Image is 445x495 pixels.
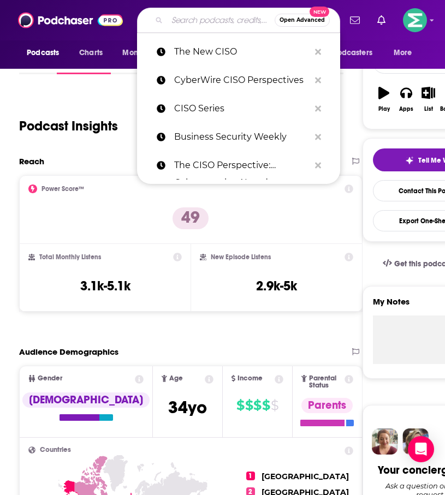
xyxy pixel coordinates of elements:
a: Charts [72,43,109,63]
button: List [417,80,440,119]
button: open menu [19,43,73,63]
p: Business Security Weekly [174,123,310,151]
img: User Profile [403,8,427,32]
span: Podcasts [27,45,59,61]
p: The CISO Perspective: Cybersecurity, AI, and Emerging Tech [174,151,310,180]
input: Search podcasts, credits, & more... [167,11,275,29]
a: The CISO Perspective: Cybersecurity, AI, and Emerging Tech [137,151,340,180]
p: The New CISO [174,38,310,66]
span: Logged in as LKassela [403,8,427,32]
button: Show profile menu [403,8,427,32]
p: CyberWire CISO Perspectives [174,66,310,94]
h3: 3.1k-5.1k [80,278,130,294]
span: [GEOGRAPHIC_DATA] [262,472,349,481]
span: Age [169,375,183,382]
h2: Total Monthly Listens [39,253,101,261]
span: Open Advanced [280,17,325,23]
span: Monitoring [122,45,161,61]
img: Barbara Profile [402,428,429,455]
a: Business Security Weekly [137,123,340,151]
span: New [310,7,329,17]
a: CISO Series [137,94,340,123]
span: $ [236,397,244,414]
span: Parental Status [309,375,343,389]
div: List [424,106,433,112]
button: Open AdvancedNew [275,14,330,27]
button: open menu [386,43,426,63]
a: The New CISO [137,38,340,66]
span: Countries [40,446,71,454]
a: CyberWire CISO Perspectives [137,66,340,94]
h2: Reach [19,156,44,166]
span: $ [253,397,261,414]
div: Play [378,106,390,112]
h3: 2.9k-5k [256,278,297,294]
p: 49 [173,207,209,229]
span: Income [238,375,263,382]
button: Apps [395,80,417,119]
span: More [394,45,412,61]
p: CISO Series [174,94,310,123]
span: 1 [246,472,255,480]
span: $ [271,397,278,414]
button: Play [373,80,395,119]
span: Gender [38,375,62,382]
img: Sydney Profile [372,428,398,455]
button: open menu [313,43,388,63]
div: Parents [301,398,353,413]
h2: Power Score™ [41,185,84,193]
div: [DEMOGRAPHIC_DATA] [22,392,150,408]
h2: Audience Demographics [19,347,118,357]
button: open menu [115,43,175,63]
img: Podchaser - Follow, Share and Rate Podcasts [18,10,123,31]
span: $ [262,397,270,414]
span: For Podcasters [320,45,372,61]
a: Show notifications dropdown [373,11,390,29]
img: tell me why sparkle [405,156,414,165]
span: Charts [79,45,103,61]
h1: Podcast Insights [19,118,118,134]
h2: New Episode Listens [211,253,271,261]
span: 34 yo [168,397,207,418]
div: Open Intercom Messenger [408,436,434,462]
a: Show notifications dropdown [346,11,364,29]
div: Apps [399,106,413,112]
span: $ [245,397,253,414]
div: Search podcasts, credits, & more... [137,8,340,33]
